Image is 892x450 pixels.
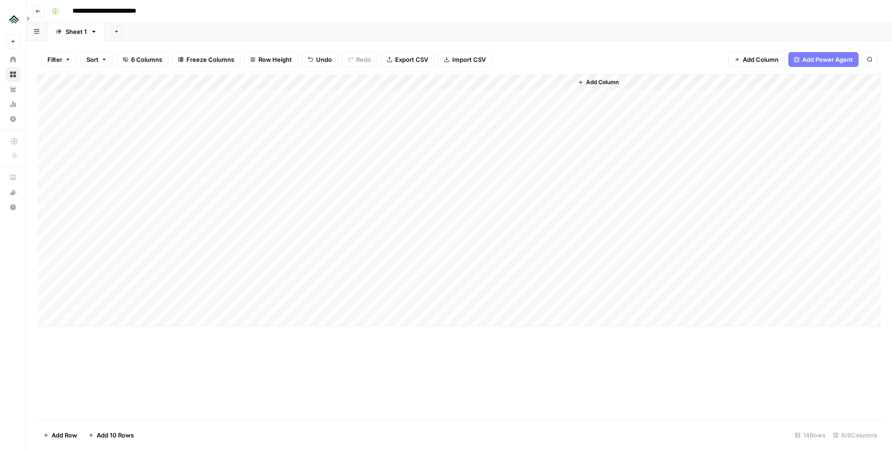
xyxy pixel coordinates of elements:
button: Redo [342,52,377,67]
button: Add 10 Rows [83,428,139,443]
span: Undo [316,55,332,64]
span: Add 10 Rows [97,430,134,440]
div: Sheet 1 [66,27,87,36]
a: AirOps Academy [6,170,20,185]
a: Home [6,52,20,67]
span: Row Height [258,55,292,64]
span: 6 Columns [131,55,162,64]
span: Add Row [52,430,77,440]
a: Browse [6,67,20,82]
button: Add Column [574,76,622,88]
span: Add Column [743,55,779,64]
div: 14 Rows [791,428,829,443]
span: Filter [47,55,62,64]
a: Settings [6,112,20,126]
span: Redo [356,55,371,64]
span: Add Column [586,78,619,86]
button: Workspace: Uplisting [6,7,20,31]
a: Your Data [6,82,20,97]
span: Freeze Columns [186,55,234,64]
span: Import CSV [452,55,486,64]
span: Add Power Agent [802,55,853,64]
button: Add Power Agent [788,52,859,67]
button: Row Height [244,52,298,67]
button: 6 Columns [117,52,168,67]
div: 6/6 Columns [829,428,881,443]
button: Help + Support [6,200,20,215]
div: What's new? [6,185,20,199]
button: Filter [41,52,77,67]
button: Freeze Columns [172,52,240,67]
img: Uplisting Logo [6,11,22,27]
button: Import CSV [438,52,492,67]
button: What's new? [6,185,20,200]
button: Export CSV [381,52,434,67]
a: Sheet 1 [47,22,105,41]
a: Usage [6,97,20,112]
button: Add Row [38,428,83,443]
button: Add Column [728,52,785,67]
button: Sort [80,52,113,67]
span: Sort [86,55,99,64]
span: Export CSV [395,55,428,64]
button: Undo [302,52,338,67]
